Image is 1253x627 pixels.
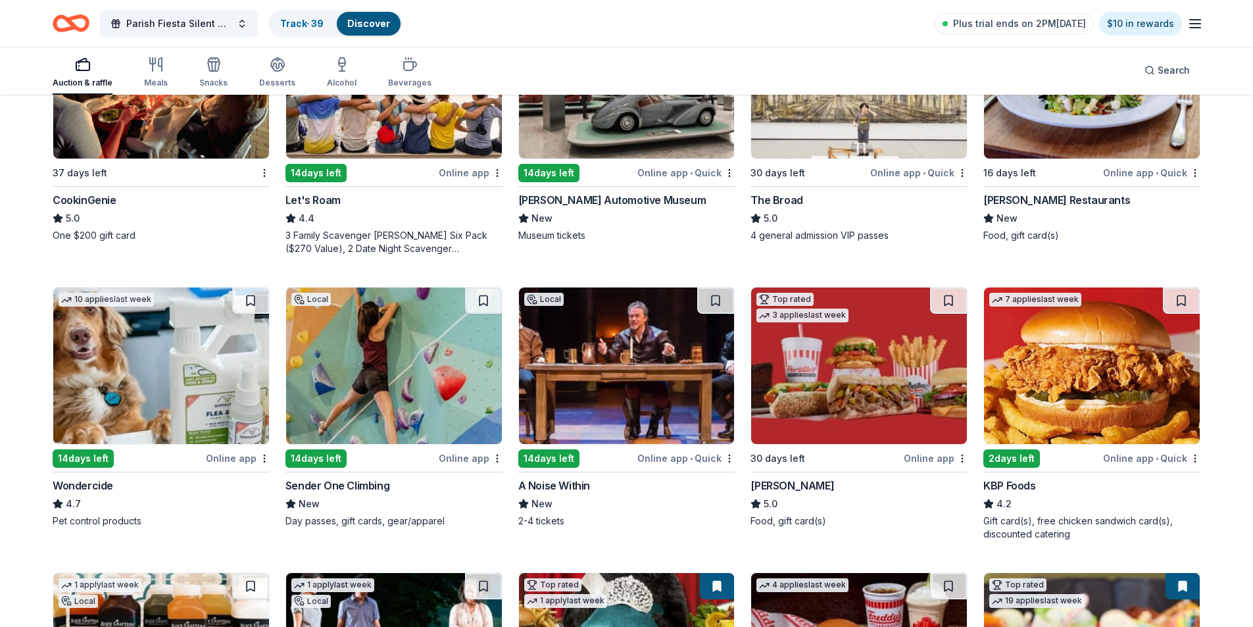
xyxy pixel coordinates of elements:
a: Track· 39 [280,18,324,29]
span: 5.0 [764,496,777,512]
div: 3 Family Scavenger [PERSON_NAME] Six Pack ($270 Value), 2 Date Night Scavenger [PERSON_NAME] Two ... [285,229,503,255]
div: Let's Roam [285,192,341,208]
div: 10 applies last week [59,293,154,307]
div: 3 applies last week [756,309,848,322]
div: Online app [904,450,968,466]
div: 7 applies last week [989,293,1081,307]
div: Online app Quick [637,164,735,181]
div: 14 days left [285,449,347,468]
span: • [690,453,693,464]
button: Search [1134,57,1200,84]
div: Alcohol [327,78,356,88]
span: New [531,211,553,226]
div: Wondercide [53,478,113,493]
div: 37 days left [53,165,107,181]
div: 1 apply last week [291,578,374,592]
div: 30 days left [750,451,805,466]
div: 30 days left [750,165,805,181]
span: • [923,168,925,178]
button: Track· 39Discover [268,11,402,37]
div: Day passes, gift cards, gear/apparel [285,514,503,528]
a: Discover [347,18,390,29]
span: • [1156,453,1158,464]
div: 4 general admission VIP passes [750,229,968,242]
div: Gift card(s), free chicken sandwich card(s), discounted catering [983,514,1200,541]
div: [PERSON_NAME] Automotive Museum [518,192,706,208]
div: [PERSON_NAME] [750,478,834,493]
div: Snacks [199,78,228,88]
button: Snacks [199,51,228,95]
a: Image for Portillo'sTop rated3 applieslast week30 days leftOnline app[PERSON_NAME]5.0Food, gift c... [750,287,968,528]
a: Image for KBP Foods7 applieslast week2days leftOnline app•QuickKBP Foods4.2Gift card(s), free chi... [983,287,1200,541]
span: 4.7 [66,496,81,512]
div: Beverages [388,78,431,88]
div: KBP Foods [983,478,1035,493]
div: Desserts [259,78,295,88]
button: Auction & raffle [53,51,112,95]
span: • [690,168,693,178]
div: 4 applies last week [756,578,848,592]
div: 14 days left [53,449,114,468]
a: Home [53,8,89,39]
span: New [299,496,320,512]
span: New [531,496,553,512]
div: Online app Quick [637,450,735,466]
a: Image for The BroadTop ratedLocal30 days leftOnline app•QuickThe Broad5.04 general admission VIP ... [750,1,968,242]
div: 14 days left [285,164,347,182]
a: Image for A Noise WithinLocal14days leftOnline app•QuickA Noise WithinNew2-4 tickets [518,287,735,528]
div: A Noise Within [518,478,590,493]
div: Online app [206,450,270,466]
button: Beverages [388,51,431,95]
div: 1 apply last week [59,578,141,592]
div: 14 days left [518,164,579,182]
div: 2-4 tickets [518,514,735,528]
button: Alcohol [327,51,356,95]
span: 5.0 [764,211,777,226]
button: Parish Fiesta Silent Auction [100,11,258,37]
div: Top rated [989,578,1046,591]
div: Museum tickets [518,229,735,242]
div: Food, gift card(s) [750,514,968,528]
div: 19 applies last week [989,594,1085,608]
span: Plus trial ends on 2PM[DATE] [953,16,1086,32]
span: New [996,211,1018,226]
span: 5.0 [66,211,80,226]
div: 14 days left [518,449,579,468]
div: Local [291,595,331,608]
a: Image for Let's Roam2 applieslast week14days leftOnline appLet's Roam4.43 Family Scavenger [PERSO... [285,1,503,255]
div: Local [291,293,331,306]
div: Top rated [524,578,581,591]
div: Sender One Climbing [285,478,389,493]
a: Image for Wondercide10 applieslast week14days leftOnline appWondercide4.7Pet control products [53,287,270,528]
a: Image for Sender One ClimbingLocal14days leftOnline appSender One ClimbingNewDay passes, gift car... [285,287,503,528]
div: 1 apply last week [524,594,607,608]
a: Image for Petersen Automotive MuseumLocal14days leftOnline app•Quick[PERSON_NAME] Automotive Muse... [518,1,735,242]
div: Auction & raffle [53,78,112,88]
div: Online app Quick [870,164,968,181]
div: 2 days left [983,449,1040,468]
img: Image for Wondercide [53,288,269,444]
div: Top rated [756,293,814,306]
span: Search [1158,63,1190,78]
div: 16 days left [983,165,1036,181]
div: Online app [439,450,503,466]
span: 4.4 [299,211,314,226]
img: Image for Portillo's [751,288,967,444]
div: Local [524,293,564,306]
a: Image for CookinGenieTop rated26 applieslast week37 days leftCookinGenie5.0One $200 gift card [53,1,270,242]
div: Online app [439,164,503,181]
div: Food, gift card(s) [983,229,1200,242]
div: Online app Quick [1103,164,1200,181]
span: • [1156,168,1158,178]
span: Parish Fiesta Silent Auction [126,16,232,32]
a: Plus trial ends on 2PM[DATE] [935,13,1094,34]
button: Desserts [259,51,295,95]
button: Meals [144,51,168,95]
div: CookinGenie [53,192,116,208]
img: Image for Sender One Climbing [286,288,502,444]
div: Meals [144,78,168,88]
div: Local [59,595,98,608]
div: [PERSON_NAME] Restaurants [983,192,1130,208]
span: 4.2 [996,496,1012,512]
div: The Broad [750,192,802,208]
